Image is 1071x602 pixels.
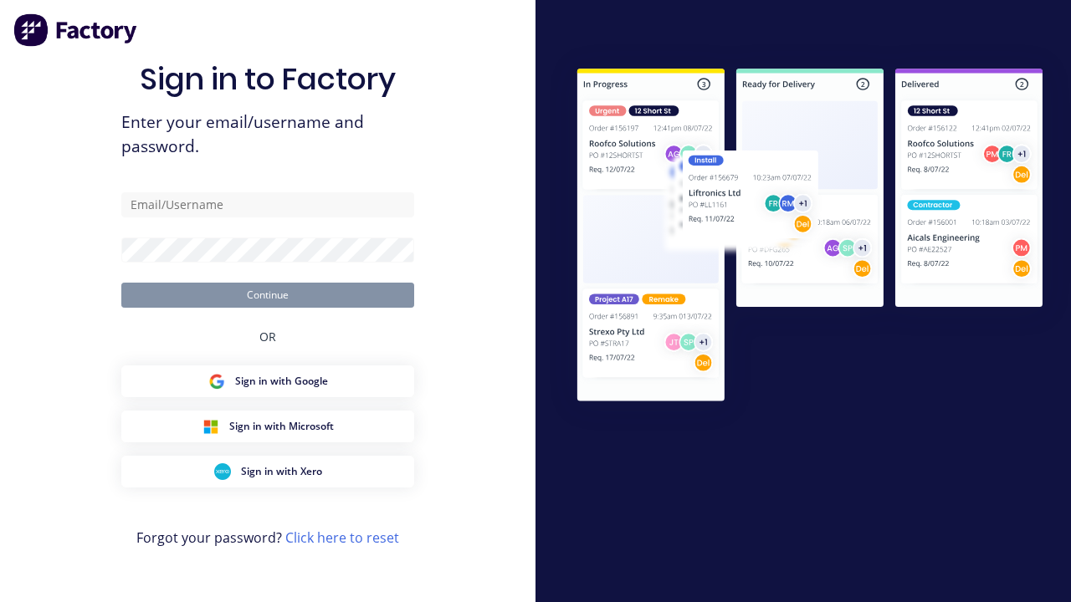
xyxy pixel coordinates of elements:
img: Microsoft Sign in [202,418,219,435]
a: Click here to reset [285,528,399,547]
span: Sign in with Microsoft [229,419,334,434]
img: Factory [13,13,139,47]
div: OR [259,308,276,365]
button: Microsoft Sign inSign in with Microsoft [121,411,414,442]
button: Google Sign inSign in with Google [121,365,414,397]
img: Google Sign in [208,373,225,390]
span: Enter your email/username and password. [121,110,414,159]
button: Continue [121,283,414,308]
img: Xero Sign in [214,463,231,480]
span: Forgot your password? [136,528,399,548]
button: Xero Sign inSign in with Xero [121,456,414,487]
input: Email/Username [121,192,414,217]
span: Sign in with Xero [241,464,322,479]
span: Sign in with Google [235,374,328,389]
img: Sign in [549,43,1071,431]
h1: Sign in to Factory [140,61,396,97]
